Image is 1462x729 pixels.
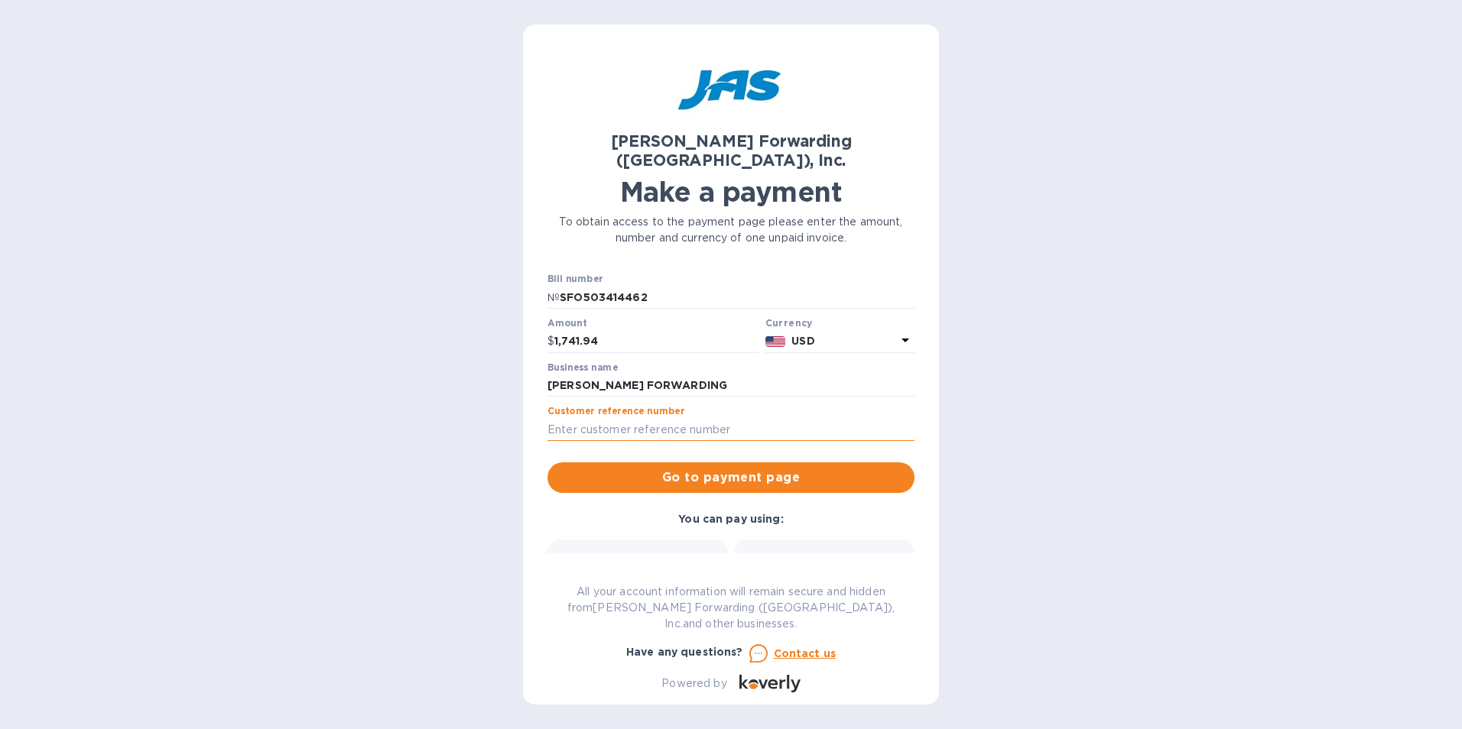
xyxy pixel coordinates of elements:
label: Amount [547,319,586,328]
img: USD [765,336,786,347]
input: Enter bill number [560,286,915,309]
p: № [547,290,560,306]
label: Business name [547,363,618,372]
p: To obtain access to the payment page please enter the amount, number and currency of one unpaid i... [547,214,915,246]
p: $ [547,333,554,349]
h1: Make a payment [547,176,915,208]
button: Go to payment page [547,462,915,493]
p: Powered by [661,676,726,692]
label: Customer reference number [547,407,684,416]
p: All your account information will remain secure and hidden from [PERSON_NAME] Forwarding ([GEOGRA... [547,584,915,632]
input: Enter business name [547,374,915,397]
b: Have any questions? [626,646,743,658]
b: You can pay using: [678,513,783,525]
span: Go to payment page [560,468,902,487]
input: 0.00 [554,330,759,353]
label: Bill number [547,275,603,284]
b: Currency [765,317,813,329]
u: Contact us [774,647,837,659]
input: Enter customer reference number [547,418,915,441]
b: USD [791,335,814,347]
b: [PERSON_NAME] Forwarding ([GEOGRAPHIC_DATA]), Inc. [611,131,852,170]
